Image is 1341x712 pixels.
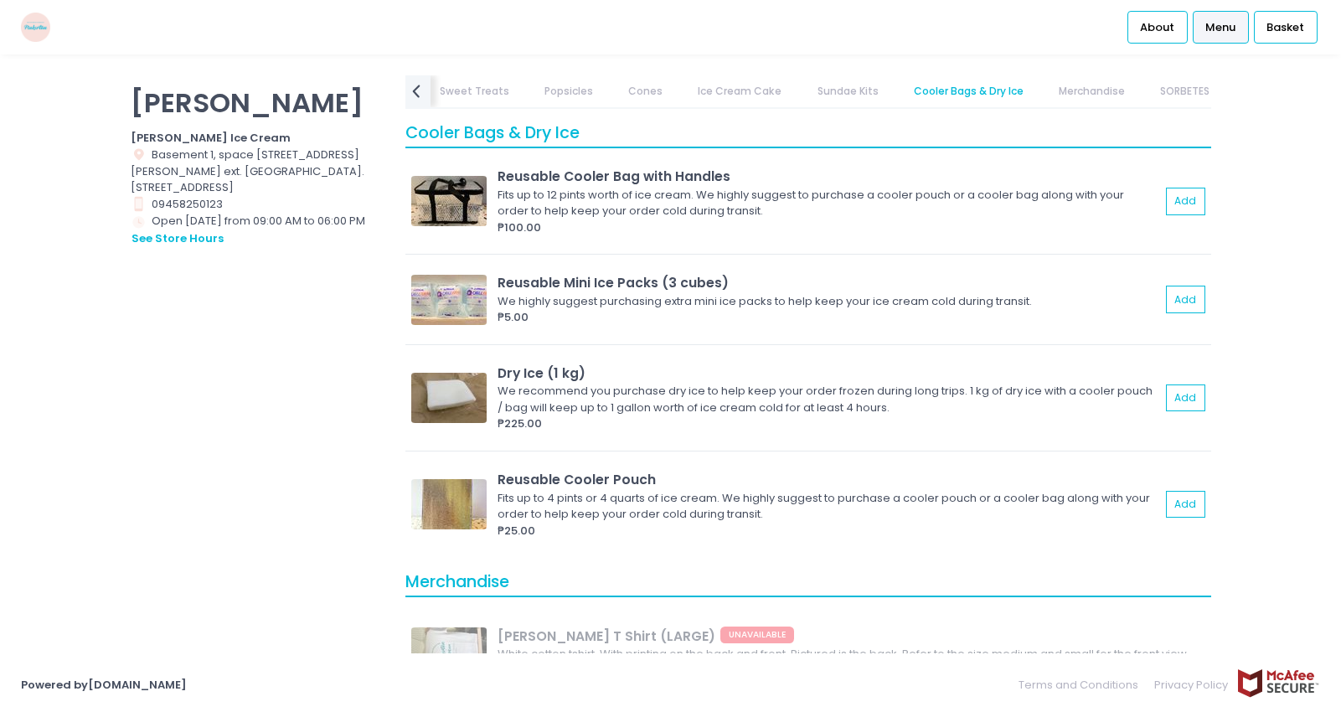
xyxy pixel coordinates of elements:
[498,273,1160,292] div: Reusable Mini Ice Packs (3 cubes)
[21,677,187,693] a: Powered by[DOMAIN_NAME]
[405,570,509,593] span: Merchandise
[498,309,1160,326] div: ₱5.00
[411,373,487,423] img: Dry Ice (1 kg)
[498,187,1155,219] div: Fits up to 12 pints worth of ice cream. We highly suggest to purchase a cooler pouch or a cooler ...
[1166,491,1206,519] button: Add
[131,196,385,213] div: 09458250123
[801,75,895,107] a: Sundae Kits
[1266,19,1304,36] span: Basket
[498,383,1155,415] div: We recommend you purchase dry ice to help keep your order frozen during long trips. 1 kg of dry i...
[528,75,609,107] a: Popsicles
[498,523,1160,539] div: ₱25.00
[1193,11,1249,43] a: Menu
[131,86,385,119] p: [PERSON_NAME]
[1140,19,1174,36] span: About
[423,75,525,107] a: Sweet Treats
[498,293,1155,310] div: We highly suggest purchasing extra mini ice packs to help keep your ice cream cold during transit.
[612,75,679,107] a: Cones
[1043,75,1142,107] a: Merchandise
[411,479,487,529] img: Reusable Cooler Pouch
[498,470,1160,489] div: Reusable Cooler Pouch
[498,364,1160,383] div: Dry Ice (1 kg)
[411,275,487,325] img: Reusable Mini Ice Packs (3 cubes)
[131,147,385,196] div: Basement 1, space [STREET_ADDRESS][PERSON_NAME] ext. [GEOGRAPHIC_DATA]. [STREET_ADDRESS]
[405,121,580,144] span: Cooler Bags & Dry Ice
[682,75,798,107] a: Ice Cream Cake
[1205,19,1235,36] span: Menu
[131,230,224,248] button: see store hours
[897,75,1039,107] a: Cooler Bags & Dry Ice
[411,176,487,226] img: Reusable Cooler Bag with Handles
[1147,668,1237,701] a: Privacy Policy
[498,490,1155,523] div: Fits up to 4 pints or 4 quarts of ice cream. We highly suggest to purchase a cooler pouch or a co...
[131,213,385,248] div: Open [DATE] from 09:00 AM to 06:00 PM
[1144,75,1226,107] a: SORBETES
[1236,668,1320,698] img: mcafee-secure
[131,130,291,146] b: [PERSON_NAME] Ice Cream
[21,13,50,42] img: logo
[1166,384,1206,412] button: Add
[1019,668,1147,701] a: Terms and Conditions
[498,219,1160,236] div: ₱100.00
[1127,11,1188,43] a: About
[1166,286,1206,313] button: Add
[498,415,1160,432] div: ₱225.00
[1166,188,1206,215] button: Add
[498,167,1160,186] div: Reusable Cooler Bag with Handles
